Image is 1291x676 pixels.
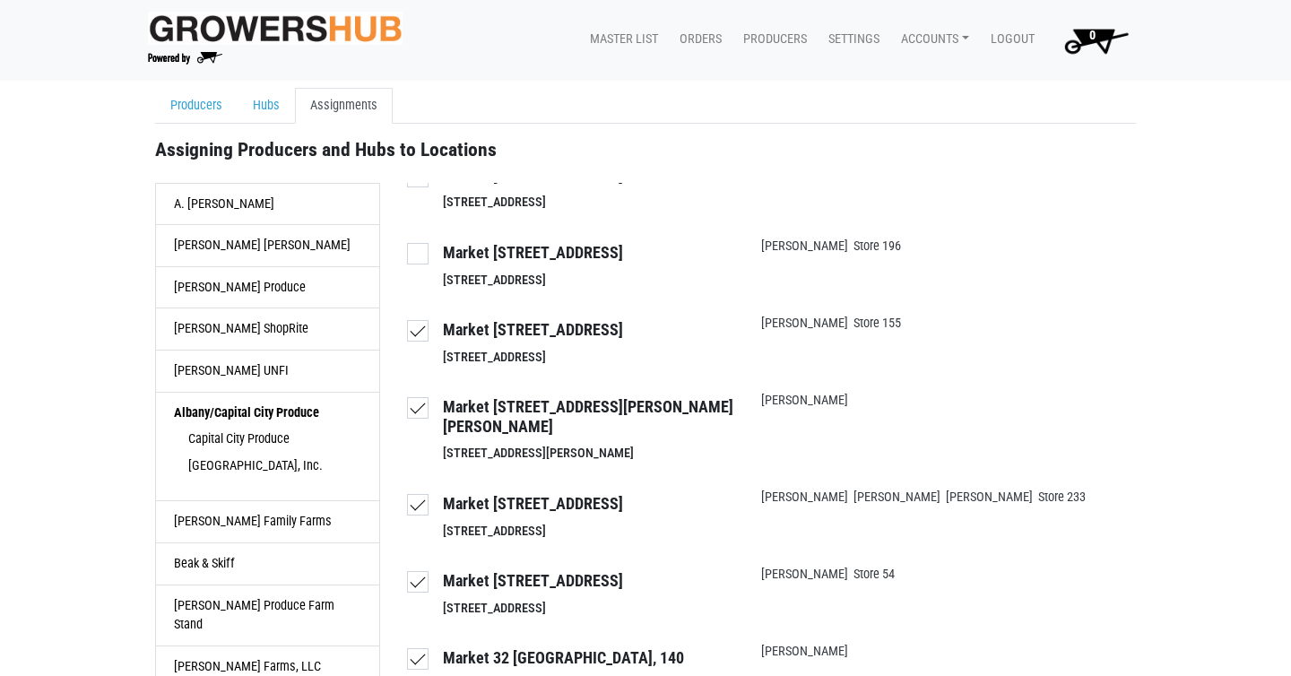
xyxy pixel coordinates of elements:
[155,393,380,502] a: Albany/Capital City Produce Capital City Produce [GEOGRAPHIC_DATA], Inc.
[443,347,748,368] div: [STREET_ADDRESS]
[443,320,748,340] h4: Market [STREET_ADDRESS]
[155,351,380,393] a: [PERSON_NAME] UNFI
[142,138,982,161] h4: Assigning Producers and Hubs to Locations
[443,397,748,436] h4: Market [STREET_ADDRESS][PERSON_NAME][PERSON_NAME]
[155,183,380,226] a: A. [PERSON_NAME]
[155,225,380,267] a: [PERSON_NAME] [PERSON_NAME]
[853,238,901,254] a: Store 196
[665,22,729,56] a: Orders
[188,429,361,449] li: Capital City Produce
[1089,28,1096,43] span: 0
[443,494,748,514] h4: Market [STREET_ADDRESS]
[238,88,295,124] a: Hubs
[1042,22,1143,58] a: 0
[761,393,848,408] a: [PERSON_NAME]
[887,22,976,56] a: Accounts
[443,192,748,213] div: [STREET_ADDRESS]
[174,405,319,420] span: Albany/Capital City Produce
[976,22,1042,56] a: Logout
[155,88,238,124] a: Producers
[761,316,848,331] a: [PERSON_NAME]
[443,598,748,620] div: [STREET_ADDRESS]
[853,567,895,582] a: Store 54
[155,501,380,543] a: [PERSON_NAME] Family Farms
[1038,490,1086,505] a: Store 233
[155,267,380,309] a: [PERSON_NAME] Produce
[443,648,748,668] h4: Market 32 [GEOGRAPHIC_DATA], 140
[1056,22,1136,58] img: Cart
[155,543,380,585] a: Beak & Skiff
[443,443,748,464] div: [STREET_ADDRESS][PERSON_NAME]
[853,316,901,331] a: Store 155
[576,22,665,56] a: Master List
[761,238,848,254] a: [PERSON_NAME]
[155,308,380,351] a: [PERSON_NAME] ShopRite
[729,22,814,56] a: Producers
[148,12,403,45] img: original-fc7597fdc6adbb9d0e2ae620e786d1a2.jpg
[443,571,748,591] h4: Market [STREET_ADDRESS]
[946,490,1033,505] a: [PERSON_NAME]
[853,490,940,505] a: [PERSON_NAME]
[761,567,848,582] a: [PERSON_NAME]
[188,456,361,476] li: [GEOGRAPHIC_DATA], Inc.
[443,270,748,291] div: [STREET_ADDRESS]
[761,490,848,505] a: [PERSON_NAME]
[814,22,887,56] a: Settings
[295,88,393,124] a: Assignments
[761,644,848,659] a: [PERSON_NAME]
[155,585,380,646] a: [PERSON_NAME] Produce farm Stand
[443,521,748,542] div: [STREET_ADDRESS]
[148,52,222,65] img: Powered by Big Wheelbarrow
[443,243,748,263] h4: Market [STREET_ADDRESS]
